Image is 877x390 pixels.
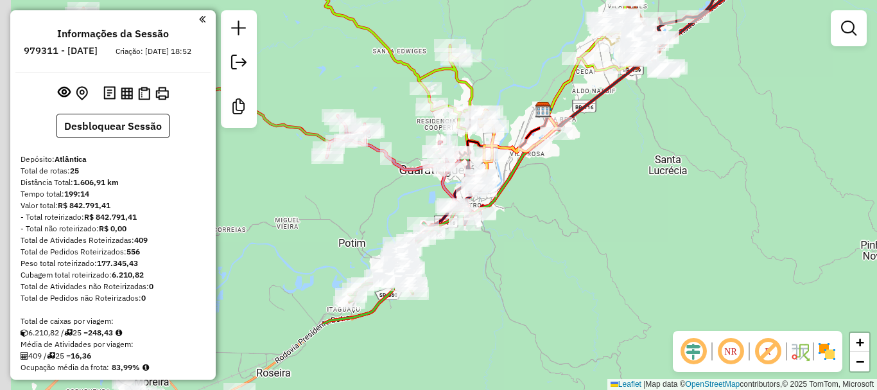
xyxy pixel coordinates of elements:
[153,84,171,103] button: Imprimir Rotas
[112,362,140,372] strong: 83,99%
[21,235,205,246] div: Total de Atividades Roteirizadas:
[57,28,169,40] h4: Informações da Sessão
[21,292,205,304] div: Total de Pedidos não Roteirizados:
[55,154,87,164] strong: Atlântica
[21,223,205,235] div: - Total não roteirizado:
[21,154,205,165] div: Depósito:
[715,336,746,367] span: Ocultar NR
[118,84,135,102] button: Visualizar relatório de Roteirização
[856,334,864,350] span: +
[112,270,144,279] strong: 6.210,82
[21,200,205,211] div: Valor total:
[836,15,862,41] a: Exibir filtros
[141,293,146,303] strong: 0
[21,352,28,360] i: Total de Atividades
[135,84,153,103] button: Visualizar Romaneio
[21,165,205,177] div: Total de rotas:
[226,94,252,123] a: Criar modelo
[116,329,122,337] i: Meta Caixas/viagem: 1,00 Diferença: 247,43
[21,211,205,223] div: - Total roteirizado:
[58,200,110,210] strong: R$ 842.791,41
[88,328,113,337] strong: 248,43
[64,329,73,337] i: Total de rotas
[226,15,252,44] a: Nova sessão e pesquisa
[850,352,869,371] a: Zoom out
[850,333,869,352] a: Zoom in
[99,224,126,233] strong: R$ 0,00
[21,269,205,281] div: Cubagem total roteirizado:
[101,84,118,103] button: Logs desbloquear sessão
[149,281,153,291] strong: 0
[611,380,641,389] a: Leaflet
[126,247,140,256] strong: 556
[21,188,205,200] div: Tempo total:
[686,380,740,389] a: OpenStreetMap
[71,351,91,360] strong: 16,36
[110,46,196,57] div: Criação: [DATE] 18:52
[70,166,79,175] strong: 25
[817,341,837,362] img: Exibir/Ocultar setores
[73,84,91,103] button: Centralizar mapa no depósito ou ponto de apoio
[643,380,645,389] span: |
[56,114,170,138] button: Desbloquear Sessão
[199,12,205,26] a: Clique aqui para minimizar o painel
[607,379,877,390] div: Map data © contributors,© 2025 TomTom, Microsoft
[21,327,205,339] div: 6.210,82 / 25 =
[55,83,73,103] button: Exibir sessão original
[64,189,89,199] strong: 199:14
[73,177,119,187] strong: 1.606,91 km
[856,353,864,369] span: −
[21,281,205,292] div: Total de Atividades não Roteirizadas:
[790,341,810,362] img: Fluxo de ruas
[752,336,783,367] span: Exibir rótulo
[21,315,205,327] div: Total de caixas por viagem:
[535,102,551,118] img: Atlântica
[21,350,205,362] div: 409 / 25 =
[678,336,709,367] span: Ocultar deslocamento
[143,364,149,371] em: Média calculada utilizando a maior ocupação (%Peso ou %Cubagem) de cada rota da sessão. Rotas cro...
[134,235,148,245] strong: 409
[84,212,137,222] strong: R$ 842.791,41
[24,45,98,57] h6: 979311 - [DATE]
[226,49,252,78] a: Exportar sessão
[21,177,205,188] div: Distância Total:
[21,246,205,258] div: Total de Pedidos Roteirizados:
[47,352,55,360] i: Total de rotas
[97,258,138,268] strong: 177.345,43
[21,258,205,269] div: Peso total roteirizado:
[21,362,109,372] span: Ocupação média da frota:
[21,329,28,337] i: Cubagem total roteirizado
[21,339,205,350] div: Média de Atividades por viagem:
